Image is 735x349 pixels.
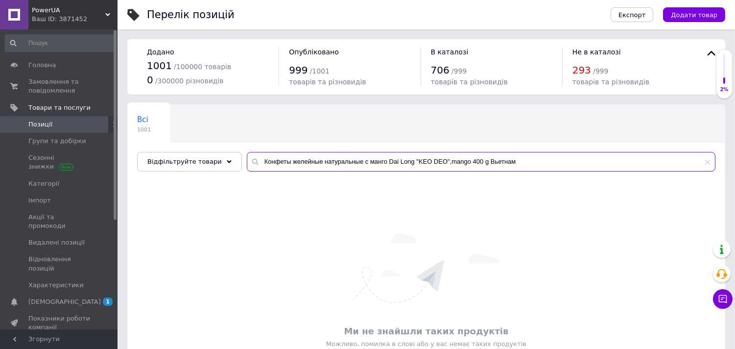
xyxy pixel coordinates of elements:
span: [DEMOGRAPHIC_DATA] [28,298,101,306]
span: Категорії [28,179,59,188]
span: Опубліковано [289,48,339,56]
button: Чат з покупцем [713,289,733,309]
div: Перелік позицій [147,10,235,20]
span: 1001 [137,126,151,133]
span: PowerUA [32,6,105,15]
span: Відновлення позицій [28,255,91,273]
span: 0 [147,74,153,86]
div: Ми не знайшли таких продуктів [132,325,720,337]
span: Товари та послуги [28,103,91,112]
span: Позиції [28,120,52,129]
div: Можливо, помилка в слові або у вас немає таких продуктів [132,340,720,349]
span: 999 [289,64,308,76]
span: / 300000 різновидів [155,77,224,85]
span: Відфільтруйте товари [147,158,222,165]
button: Експорт [611,7,654,22]
span: / 999 [593,67,608,75]
span: / 100000 товарів [174,63,231,71]
span: Групи та добірки [28,137,86,146]
div: Ваш ID: 3871452 [32,15,118,24]
span: В каталозі [431,48,469,56]
span: Головна [28,61,56,70]
span: Характеристики [28,281,84,290]
span: Не в каталозі [572,48,621,56]
span: Додано [147,48,174,56]
span: Акції та промокоди [28,213,91,230]
button: Додати товар [663,7,725,22]
input: Пошук по назві позиції, артикулу і пошуковим запитам [247,152,715,172]
span: 1001 [147,60,172,72]
div: 2% [716,86,732,93]
span: Сезонні знижки [28,153,91,171]
span: товарів та різновидів [572,78,649,86]
span: Замовлення та повідомлення [28,77,91,95]
span: 293 [572,64,591,76]
span: / 1001 [310,67,330,75]
span: Експорт [618,11,646,19]
span: товарів та різновидів [289,78,366,86]
img: Нічого не знайдено [353,233,499,303]
input: Пошук [5,34,116,52]
span: Всі [137,115,148,124]
span: Видалені позиції [28,238,85,247]
span: 1 [103,298,113,306]
span: Показники роботи компанії [28,314,91,332]
span: / 999 [451,67,467,75]
span: товарів та різновидів [431,78,508,86]
span: 706 [431,64,450,76]
span: Імпорт [28,196,51,205]
span: Додати товар [671,11,717,19]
